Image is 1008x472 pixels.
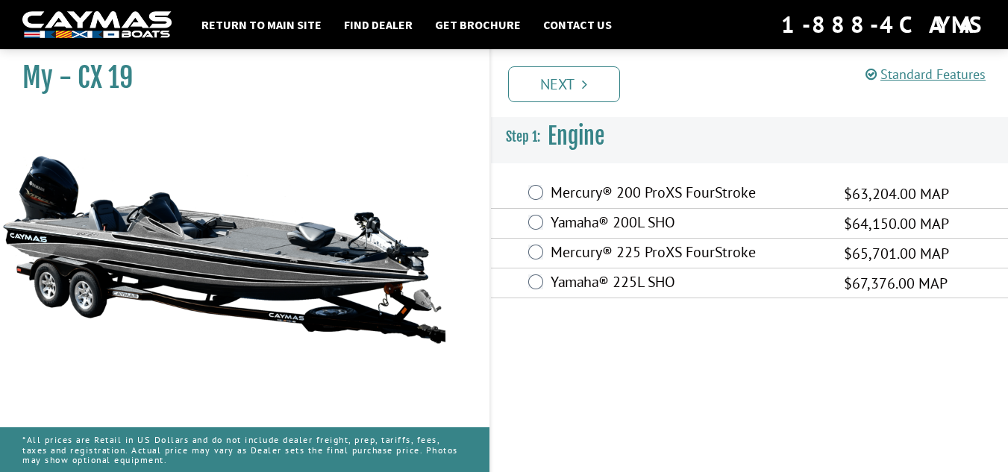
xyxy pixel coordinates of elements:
[336,15,420,34] a: Find Dealer
[194,15,329,34] a: Return to main site
[508,66,620,102] a: Next
[781,8,986,41] div: 1-888-4CAYMAS
[844,242,949,265] span: $65,701.00 MAP
[844,272,948,295] span: $67,376.00 MAP
[551,183,825,205] label: Mercury® 200 ProXS FourStroke
[428,15,528,34] a: Get Brochure
[844,183,949,205] span: $63,204.00 MAP
[536,15,619,34] a: Contact Us
[551,213,825,235] label: Yamaha® 200L SHO
[844,213,949,235] span: $64,150.00 MAP
[22,427,467,472] p: *All prices are Retail in US Dollars and do not include dealer freight, prep, tariffs, fees, taxe...
[22,61,452,95] h1: My - CX 19
[22,11,172,39] img: white-logo-c9c8dbefe5ff5ceceb0f0178aa75bf4bb51f6bca0971e226c86eb53dfe498488.png
[551,273,825,295] label: Yamaha® 225L SHO
[865,66,986,83] a: Standard Features
[551,243,825,265] label: Mercury® 225 ProXS FourStroke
